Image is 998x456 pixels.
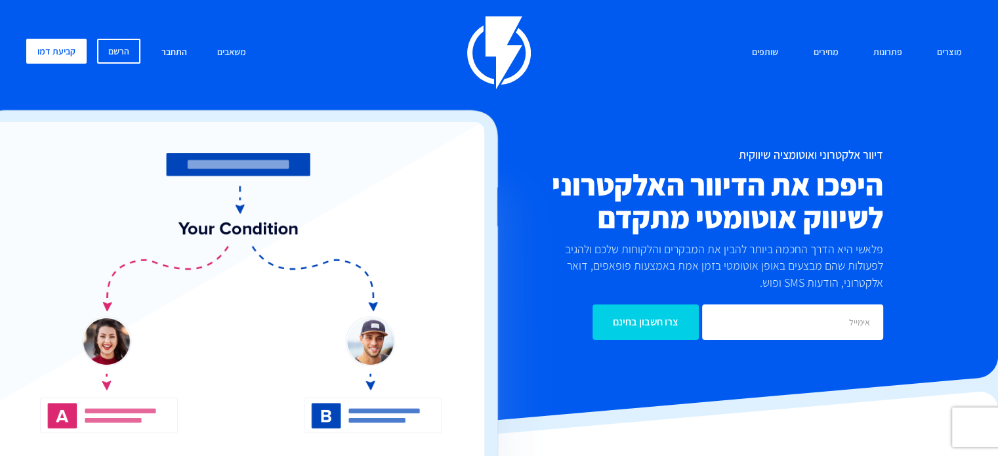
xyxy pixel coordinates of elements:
a: הרשם [97,39,140,64]
input: אימייל [702,304,883,340]
a: שותפים [742,39,788,67]
a: משאבים [207,39,256,67]
a: מחירים [803,39,848,67]
h1: דיוור אלקטרוני ואוטומציה שיווקית [430,148,883,161]
p: פלאשי היא הדרך החכמה ביותר להבין את המבקרים והלקוחות שלכם ולהגיב לפעולות שהם מבצעים באופן אוטומטי... [549,241,883,291]
a: קביעת דמו [26,39,87,64]
a: מוצרים [927,39,972,67]
h2: היפכו את הדיוור האלקטרוני לשיווק אוטומטי מתקדם [430,168,883,234]
a: התחבר [152,39,197,67]
input: צרו חשבון בחינם [593,304,699,340]
a: פתרונות [863,39,912,67]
